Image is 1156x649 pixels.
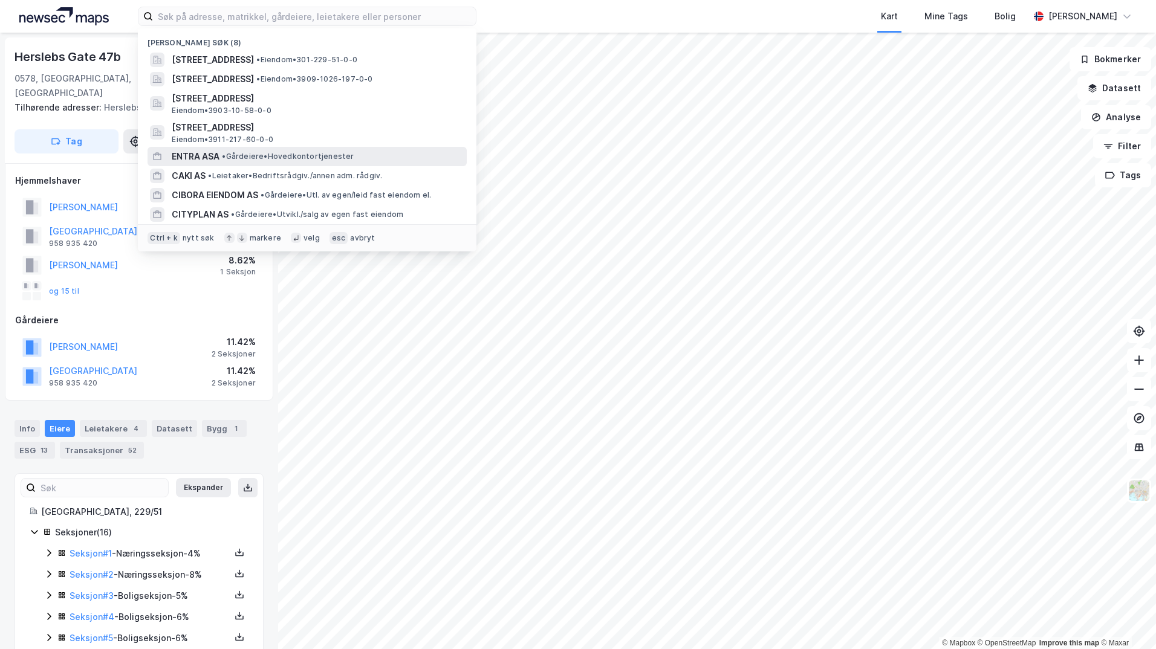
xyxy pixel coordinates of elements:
button: Ekspander [176,478,231,497]
a: Improve this map [1039,639,1099,647]
div: 4 [130,422,142,434]
div: Datasett [152,420,197,437]
span: Eiendom • 3911-217-60-0-0 [172,135,273,144]
span: [STREET_ADDRESS] [172,91,462,106]
span: • [222,152,226,161]
div: - Næringsseksjon - 8% [70,567,230,582]
button: Tags [1095,163,1151,187]
div: 11.42% [212,364,256,378]
iframe: Chat Widget [1096,591,1156,649]
span: • [208,171,212,180]
div: 2 Seksjoner [212,349,256,359]
a: Seksjon#5 [70,633,113,643]
a: Mapbox [942,639,975,647]
div: Info [15,420,40,437]
div: 958 935 420 [49,378,97,388]
span: Leietaker • Bedriftsrådgiv./annen adm. rådgiv. [208,171,382,181]
div: 958 935 420 [49,239,97,248]
span: [STREET_ADDRESS] [172,120,462,135]
div: 2 Seksjoner [212,378,256,388]
div: 0578, [GEOGRAPHIC_DATA], [GEOGRAPHIC_DATA] [15,71,170,100]
div: avbryt [350,233,375,243]
img: logo.a4113a55bc3d86da70a041830d287a7e.svg [19,7,109,25]
div: Seksjoner ( 16 ) [55,525,248,540]
a: Seksjon#1 [70,548,112,558]
div: 52 [126,444,139,456]
span: Tilhørende adresser: [15,102,104,112]
div: ESG [15,442,55,459]
span: • [231,210,235,219]
div: 1 [230,422,242,434]
div: Herslebs Gate 47a [15,100,254,115]
a: Seksjon#2 [70,569,114,580]
span: ENTRA ASA [172,149,219,164]
button: Analyse [1081,105,1151,129]
span: CIBORA EIENDOM AS [172,188,258,202]
div: Kontrollprogram for chat [1096,591,1156,649]
div: - Boligseksjon - 6% [70,610,230,624]
div: Eiere [45,420,75,437]
a: Seksjon#4 [70,612,114,622]
div: 1 Seksjon [220,267,256,277]
div: - Næringsseksjon - 4% [70,546,230,561]
button: Filter [1093,134,1151,158]
div: Mine Tags [924,9,968,24]
div: [PERSON_NAME] [1048,9,1117,24]
span: Eiendom • 3909-1026-197-0-0 [256,74,372,84]
div: Hjemmelshaver [15,173,263,188]
div: 13 [38,444,50,456]
div: Transaksjoner [60,442,144,459]
div: nytt søk [183,233,215,243]
div: [GEOGRAPHIC_DATA], 229/51 [41,505,248,519]
div: Leietakere [80,420,147,437]
div: Ctrl + k [148,232,180,244]
span: • [256,55,260,64]
div: esc [330,232,348,244]
div: markere [250,233,281,243]
button: Bokmerker [1070,47,1151,71]
span: Eiendom • 301-229-51-0-0 [256,55,357,65]
button: Tag [15,129,119,153]
span: CAKI AS [172,169,206,183]
div: Bolig [995,9,1016,24]
button: Datasett [1077,76,1151,100]
div: 8.62% [220,253,256,268]
div: Gårdeiere [15,313,263,328]
div: 11.42% [212,335,256,349]
span: Eiendom • 3903-10-58-0-0 [172,106,271,115]
span: • [256,74,260,83]
span: [STREET_ADDRESS] [172,53,254,67]
span: Gårdeiere • Utl. av egen/leid fast eiendom el. [261,190,431,200]
span: • [261,190,264,199]
a: Seksjon#3 [70,590,114,601]
span: CITYPLAN AS [172,207,229,222]
input: Søk [36,479,168,497]
a: OpenStreetMap [978,639,1036,647]
span: Gårdeiere • Utvikl./salg av egen fast eiendom [231,210,403,219]
div: - Boligseksjon - 6% [70,631,230,645]
img: Z [1128,479,1151,502]
span: Gårdeiere • Hovedkontortjenester [222,152,354,161]
div: Herslebs Gate 47b [15,47,123,66]
div: velg [304,233,320,243]
div: - Boligseksjon - 5% [70,589,230,603]
div: [PERSON_NAME] søk (8) [138,28,476,50]
input: Søk på adresse, matrikkel, gårdeiere, leietakere eller personer [153,7,476,25]
span: [STREET_ADDRESS] [172,72,254,86]
div: Bygg [202,420,247,437]
div: Kart [881,9,898,24]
